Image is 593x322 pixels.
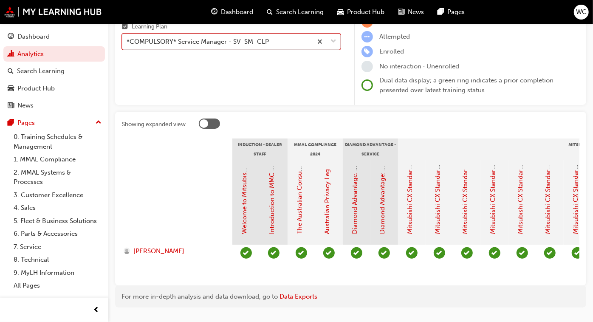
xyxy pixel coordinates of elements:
[204,3,260,21] a: guage-iconDashboard
[296,247,307,259] span: learningRecordVerb_PASS-icon
[10,153,105,166] a: 1. MMAL Compliance
[17,32,50,42] div: Dashboard
[17,84,55,93] div: Product Hub
[17,66,65,76] div: Search Learning
[280,293,317,300] a: Data Exports
[406,247,418,259] span: learningRecordVerb_PASS-icon
[276,7,324,17] span: Search Learning
[576,7,587,17] span: WC
[267,7,273,17] span: search-icon
[96,117,102,128] span: up-icon
[461,247,473,259] span: learningRecordVerb_PASS-icon
[10,240,105,254] a: 7. Service
[378,247,390,259] span: learningRecordVerb_PASS-icon
[3,98,105,113] a: News
[127,37,269,47] div: *COMPULSORY* Service Manager - SV_SM_CLP
[337,7,344,17] span: car-icon
[408,7,424,17] span: News
[572,247,583,259] span: learningRecordVerb_PASS-icon
[380,33,410,40] span: Attempted
[391,3,431,21] a: news-iconNews
[361,31,373,42] span: learningRecordVerb_ATTEMPT-icon
[351,247,362,259] span: learningRecordVerb_PASS-icon
[380,76,554,94] span: Dual data display; a green ring indicates a prior completion presented over latest training status.
[17,101,34,110] div: News
[380,62,460,70] span: No interaction · Unenrolled
[361,61,373,72] span: learningRecordVerb_NONE-icon
[260,3,330,21] a: search-iconSearch Learning
[240,247,252,259] span: learningRecordVerb_COMPLETE-icon
[122,23,128,31] span: learningplan-icon
[3,27,105,115] button: DashboardAnalyticsSearch LearningProduct HubNews
[8,51,14,58] span: chart-icon
[347,7,384,17] span: Product Hub
[124,246,224,256] a: [PERSON_NAME]
[10,266,105,280] a: 9. MyLH Information
[3,46,105,62] a: Analytics
[447,7,465,17] span: Pages
[574,5,589,20] button: WC
[3,63,105,79] a: Search Learning
[10,201,105,215] a: 4. Sales
[331,36,337,47] span: down-icon
[121,292,580,302] div: For more in-depth analysis and data download, go to
[8,119,14,127] span: pages-icon
[361,46,373,57] span: learningRecordVerb_ENROLL-icon
[93,305,100,316] span: prev-icon
[431,3,472,21] a: pages-iconPages
[407,120,414,234] a: Mitsubishi CX Standards - Introduction
[10,215,105,228] a: 5. Fleet & Business Solutions
[232,138,288,160] div: Induction - Dealer Staff
[10,166,105,189] a: 2. MMAL Systems & Processes
[489,247,500,259] span: learningRecordVerb_PASS-icon
[3,29,105,45] a: Dashboard
[8,102,14,110] span: news-icon
[379,124,387,234] a: Diamond Advantage: Service Training
[343,138,398,160] div: Diamond Advantage - Service
[398,7,404,17] span: news-icon
[10,227,105,240] a: 6. Parts & Accessories
[211,7,217,17] span: guage-icon
[10,279,105,292] a: All Pages
[8,33,14,41] span: guage-icon
[351,130,359,234] a: Diamond Advantage: Fundamentals
[3,81,105,96] a: Product Hub
[438,7,444,17] span: pages-icon
[3,115,105,131] button: Pages
[544,247,556,259] span: learningRecordVerb_PASS-icon
[4,6,102,17] img: mmal
[8,68,14,75] span: search-icon
[10,253,105,266] a: 8. Technical
[434,247,445,259] span: learningRecordVerb_PASS-icon
[8,85,14,93] span: car-icon
[10,130,105,153] a: 0. Training Schedules & Management
[323,247,335,259] span: learningRecordVerb_PASS-icon
[133,246,184,256] span: [PERSON_NAME]
[122,120,186,129] div: Showing expanded view
[17,118,35,128] div: Pages
[330,3,391,21] a: car-iconProduct Hub
[221,7,253,17] span: Dashboard
[132,23,167,31] div: Learning Plan
[517,247,528,259] span: learningRecordVerb_PASS-icon
[380,48,404,55] span: Enrolled
[288,138,343,160] div: MMAL Compliance 2024
[10,189,105,202] a: 3. Customer Excellence
[268,247,280,259] span: learningRecordVerb_PASS-icon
